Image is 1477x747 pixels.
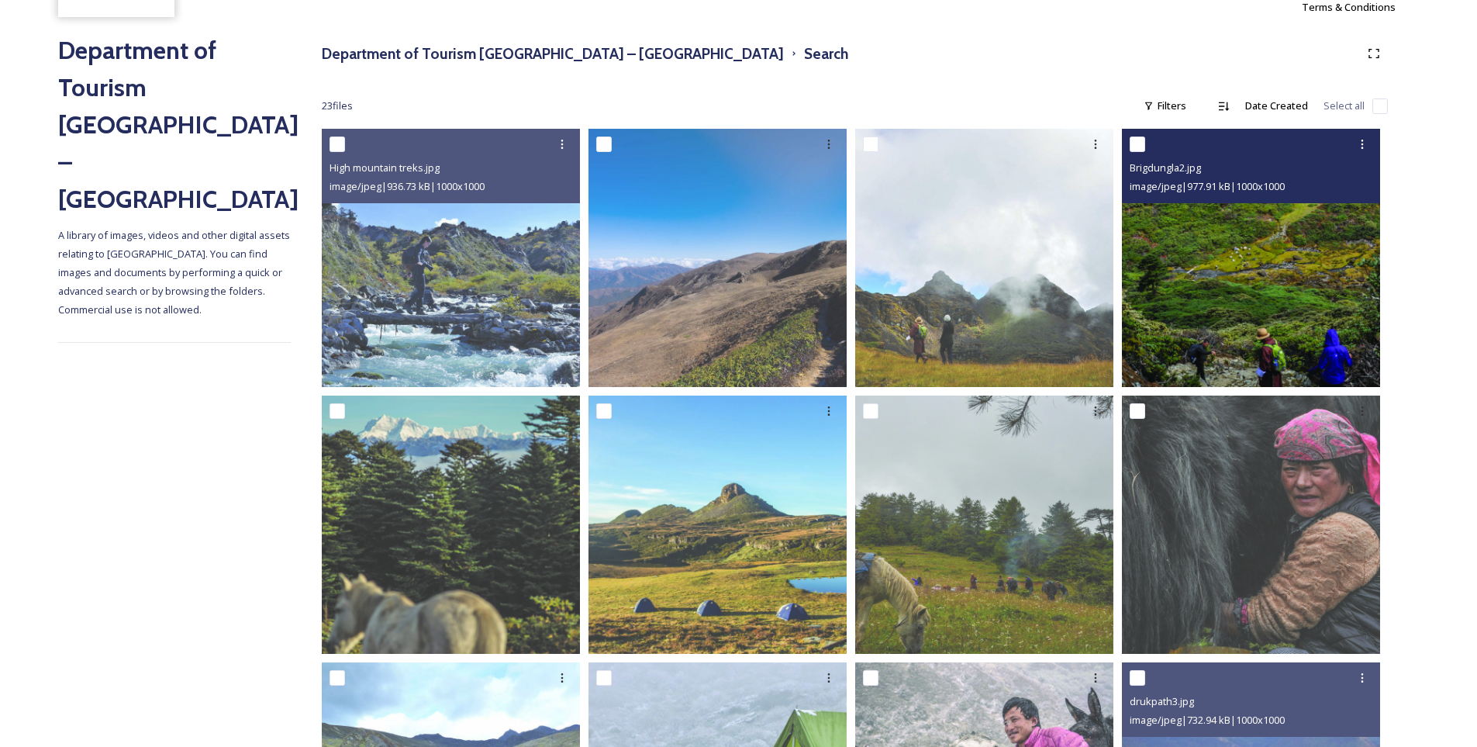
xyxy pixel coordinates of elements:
img: Brigdungla4.jpg [855,129,1113,387]
img: story image 2.jpg [1122,396,1380,654]
span: High mountain treks.jpg [330,161,440,175]
h3: Department of Tourism [GEOGRAPHIC_DATA] – [GEOGRAPHIC_DATA] [322,43,784,65]
span: drukpath3.jpg [1130,694,1194,708]
div: Filters [1136,91,1194,121]
span: A library of images, videos and other digital assets relating to [GEOGRAPHIC_DATA]. You can find ... [58,228,292,316]
img: Brigdungla1.jpg [588,396,847,654]
img: Bridungla3.jpg [322,396,580,654]
img: story image 1.jpg [855,396,1113,654]
h3: Search [804,43,848,65]
span: image/jpeg | 977.91 kB | 1000 x 1000 [1130,179,1285,193]
span: 23 file s [322,99,353,113]
img: Brigdungla2.jpg [1122,129,1380,387]
div: Date Created [1237,91,1316,121]
span: Select all [1323,99,1365,113]
h2: Department of Tourism [GEOGRAPHIC_DATA] – [GEOGRAPHIC_DATA] [58,32,291,218]
span: image/jpeg | 732.94 kB | 1000 x 1000 [1130,713,1285,727]
img: dagala trek.jpg [588,129,847,387]
img: High mountain treks.jpg [322,129,580,387]
span: Brigdungla2.jpg [1130,161,1201,175]
span: image/jpeg | 936.73 kB | 1000 x 1000 [330,179,485,193]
